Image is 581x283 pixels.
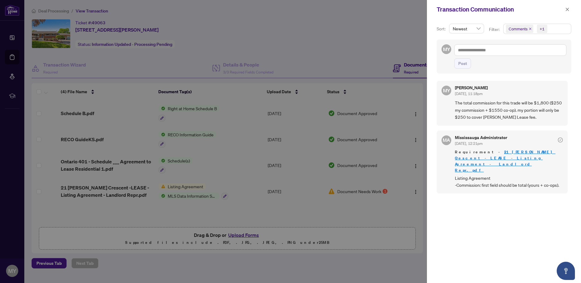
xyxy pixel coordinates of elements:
[455,99,563,121] span: The total commission for this trade will be $1,800 ($250 my commission + $1550 co-op). my portion...
[455,141,483,146] span: [DATE], 12:21pm
[437,5,563,14] div: Transaction Communication
[529,27,532,30] span: close
[443,87,450,94] span: MY
[506,25,533,33] span: Comments
[437,26,447,32] p: Sort:
[557,262,575,280] button: Open asap
[455,175,563,189] span: Listing Agreement -Commission: first field should be total (yours + co-ops).
[454,58,471,69] button: Post
[453,24,480,33] span: Newest
[455,91,483,96] span: [DATE], 11:18pm
[565,7,569,12] span: close
[509,26,528,32] span: Comments
[540,26,545,32] div: +1
[443,136,450,144] span: MA
[455,135,507,140] h5: Mississauga Administrator
[443,46,450,53] span: MY
[489,26,500,33] p: Filter:
[455,149,563,173] span: Requirement -
[455,149,555,173] a: 21 [PERSON_NAME] Crescent -LEASE -Listing Agreement - Landlord Repr.pdf
[455,86,488,90] h5: [PERSON_NAME]
[558,138,563,142] span: check-circle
